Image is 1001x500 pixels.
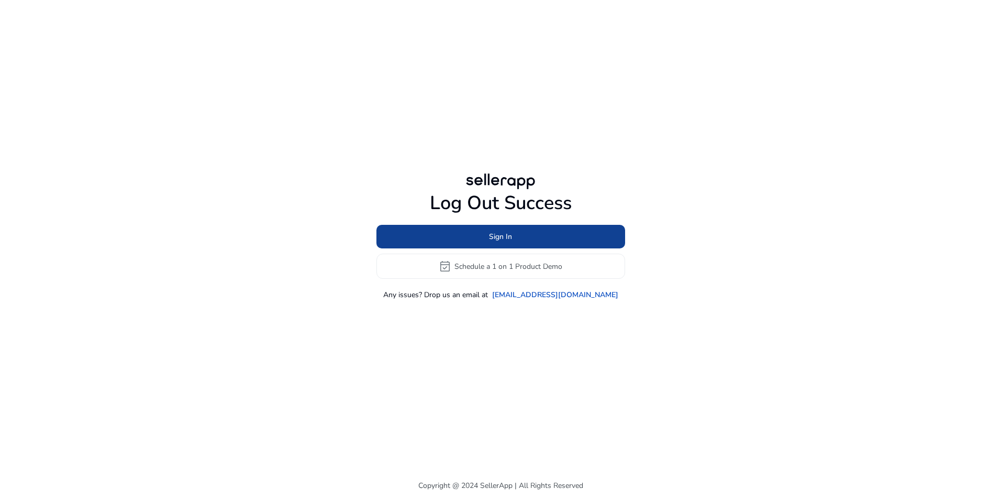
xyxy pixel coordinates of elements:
h1: Log Out Success [376,192,625,214]
button: Sign In [376,225,625,248]
button: event_availableSchedule a 1 on 1 Product Demo [376,254,625,279]
a: [EMAIL_ADDRESS][DOMAIN_NAME] [492,289,618,300]
span: event_available [439,260,451,273]
span: Sign In [489,231,512,242]
p: Any issues? Drop us an email at [383,289,488,300]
